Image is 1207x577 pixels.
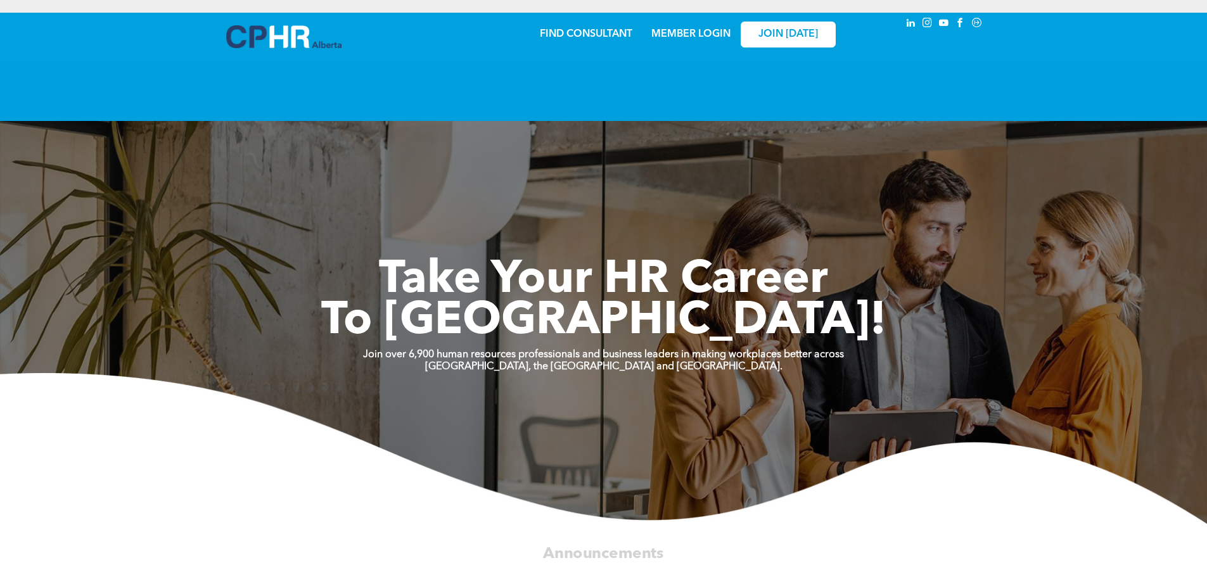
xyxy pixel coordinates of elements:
a: MEMBER LOGIN [651,29,731,39]
a: facebook [954,16,968,33]
span: Take Your HR Career [379,258,828,303]
span: JOIN [DATE] [758,29,818,41]
a: instagram [921,16,935,33]
img: A blue and white logo for cp alberta [226,25,342,48]
a: youtube [937,16,951,33]
strong: Join over 6,900 human resources professionals and business leaders in making workplaces better ac... [363,350,844,360]
a: FIND CONSULTANT [540,29,632,39]
a: Social network [970,16,984,33]
span: To [GEOGRAPHIC_DATA]! [321,299,886,345]
a: linkedin [904,16,918,33]
strong: [GEOGRAPHIC_DATA], the [GEOGRAPHIC_DATA] and [GEOGRAPHIC_DATA]. [425,362,782,372]
span: Announcements [543,546,663,561]
a: JOIN [DATE] [741,22,836,48]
